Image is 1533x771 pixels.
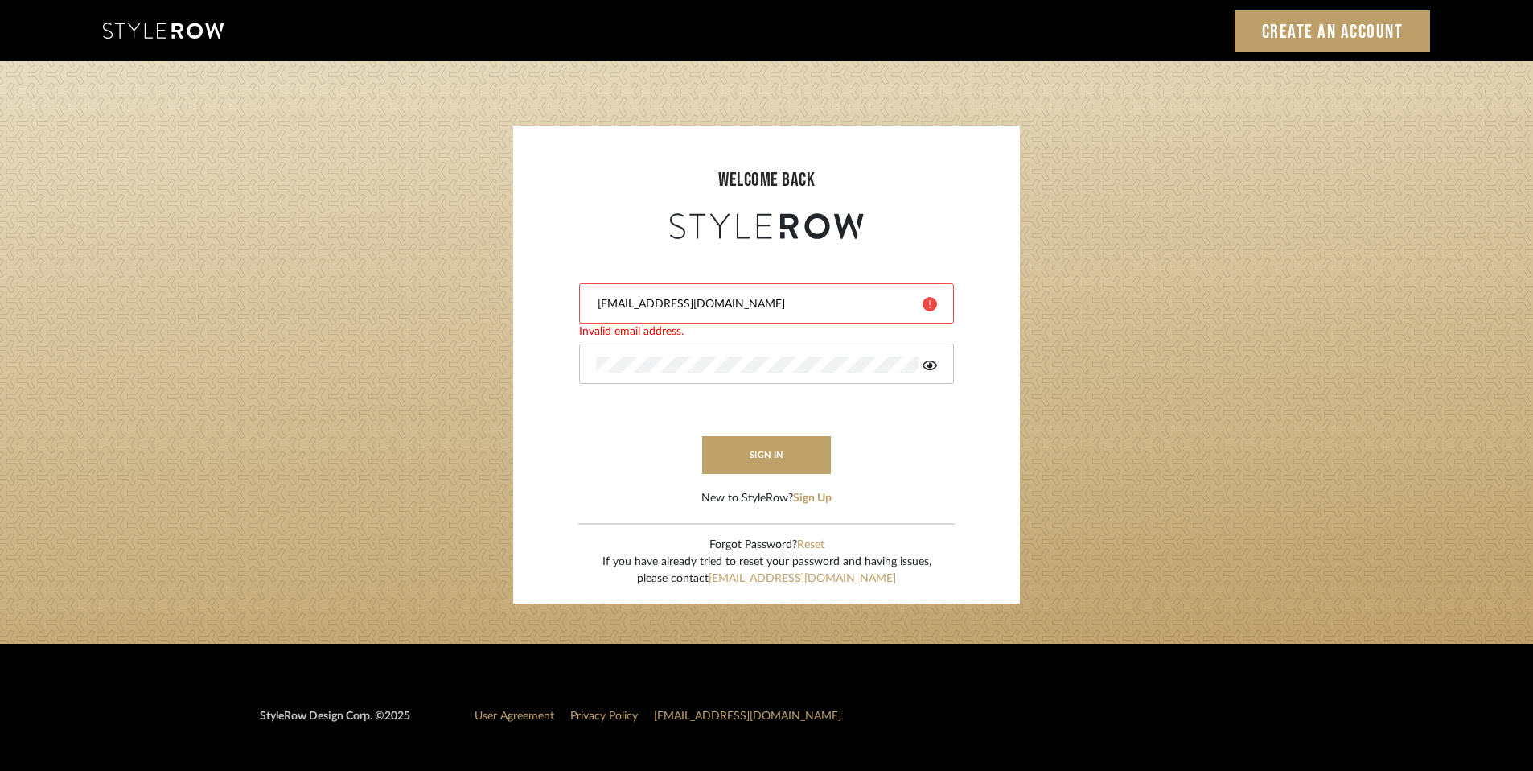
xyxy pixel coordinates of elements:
button: sign in [702,436,831,474]
a: [EMAIL_ADDRESS][DOMAIN_NAME] [654,711,841,722]
div: If you have already tried to reset your password and having issues, please contact [602,554,931,588]
div: New to StyleRow? [701,490,832,507]
div: welcome back [529,166,1004,195]
div: StyleRow Design Corp. ©2025 [260,708,410,738]
div: Forgot Password? [602,537,931,554]
div: Invalid email address. [579,324,954,340]
a: [EMAIL_ADDRESS][DOMAIN_NAME] [709,573,896,584]
button: Sign Up [793,490,832,507]
a: User Agreement [475,711,554,722]
input: Email Address [596,296,910,312]
a: Privacy Policy [570,711,638,722]
button: Reset [797,537,824,554]
a: Create an Account [1235,10,1431,52]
